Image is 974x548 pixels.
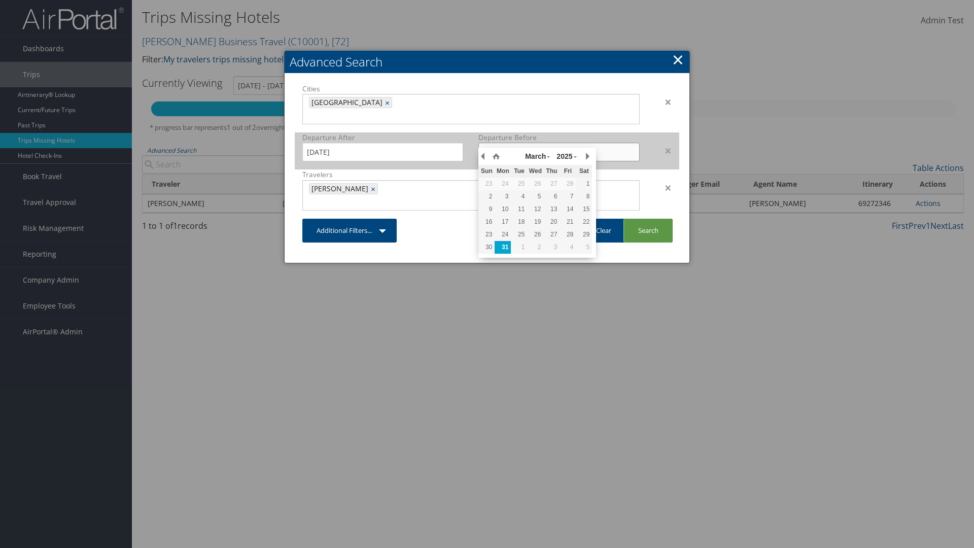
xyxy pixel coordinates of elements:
[647,182,679,194] div: ×
[672,49,684,70] a: Close
[511,165,527,178] th: Tue
[560,217,576,226] div: 21
[525,152,546,160] span: March
[527,230,543,239] div: 26
[495,230,511,239] div: 24
[560,230,576,239] div: 28
[309,97,382,108] span: [GEOGRAPHIC_DATA]
[576,179,592,188] div: 1
[560,179,576,188] div: 28
[309,184,368,194] span: [PERSON_NAME]
[543,217,560,226] div: 20
[511,204,527,214] div: 11
[478,179,495,188] div: 23
[527,165,543,178] th: Wed
[576,217,592,226] div: 22
[511,179,527,188] div: 25
[560,204,576,214] div: 14
[478,165,495,178] th: Sun
[560,243,576,252] div: 4
[385,97,392,108] a: ×
[623,219,673,243] a: Search
[495,165,511,178] th: Mon
[576,243,592,252] div: 5
[511,217,527,226] div: 18
[495,192,511,201] div: 3
[478,230,495,239] div: 23
[543,179,560,188] div: 27
[527,243,543,252] div: 2
[647,96,679,108] div: ×
[478,243,495,252] div: 30
[543,192,560,201] div: 6
[543,243,560,252] div: 3
[581,219,625,243] a: Clear
[560,165,576,178] th: Fri
[302,132,463,143] label: Departure After
[543,204,560,214] div: 13
[527,192,543,201] div: 5
[511,243,527,252] div: 1
[576,230,592,239] div: 29
[527,179,543,188] div: 26
[511,230,527,239] div: 25
[495,204,511,214] div: 10
[576,192,592,201] div: 8
[495,243,511,252] div: 31
[285,51,689,73] h2: Advanced Search
[556,152,572,160] span: 2025
[478,192,495,201] div: 2
[302,169,640,180] label: Travelers
[478,132,639,143] label: Departure Before
[647,145,679,157] div: ×
[527,204,543,214] div: 12
[302,84,640,94] label: Cities
[371,184,377,194] a: ×
[495,217,511,226] div: 17
[543,165,560,178] th: Thu
[543,230,560,239] div: 27
[302,219,397,243] a: Additional Filters...
[478,217,495,226] div: 16
[511,192,527,201] div: 4
[576,204,592,214] div: 15
[495,179,511,188] div: 24
[527,217,543,226] div: 19
[560,192,576,201] div: 7
[478,204,495,214] div: 9
[576,165,592,178] th: Sat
